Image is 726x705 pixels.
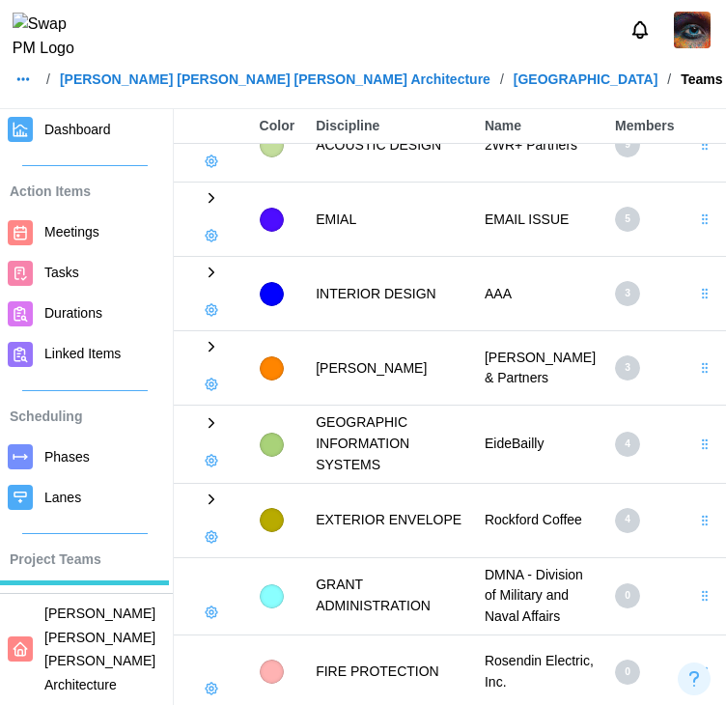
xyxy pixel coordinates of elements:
span: Tasks [44,265,79,280]
td: EMIAL [306,183,475,257]
td: Rockford Coffee [475,483,605,557]
span: Lanes [44,490,81,505]
div: 5 [615,207,640,232]
div: / [46,72,50,86]
div: Teams [681,72,722,86]
td: EMAIL ISSUE [475,183,605,257]
td: AAA [475,257,605,331]
img: Swap PM Logo [13,13,91,61]
span: [PERSON_NAME] [PERSON_NAME] [PERSON_NAME] Architecture [44,606,155,692]
td: [PERSON_NAME] [306,331,475,406]
a: [GEOGRAPHIC_DATA] [514,72,658,86]
a: Zulqarnain Khalil [674,12,711,48]
td: DMNA - Division of Military and Naval Affairs [475,557,605,634]
div: Members [615,116,674,137]
span: Linked Items [44,346,121,361]
span: Durations [44,305,102,321]
div: / [667,72,671,86]
button: Notifications [624,14,656,46]
div: 3 [615,281,640,306]
td: ACOUSTIC DESIGN [306,108,475,183]
div: 0 [615,583,640,608]
td: EideBailly [475,406,605,483]
div: / [500,72,504,86]
div: Color [260,116,297,137]
td: GRANT ADMINISTRATION [306,557,475,634]
img: 2Q== [674,12,711,48]
div: 9 [615,132,640,157]
div: Name [485,116,596,137]
span: Meetings [44,224,99,240]
td: EXTERIOR ENVELOPE [306,483,475,557]
td: [PERSON_NAME] & Partners [475,331,605,406]
a: [PERSON_NAME] [PERSON_NAME] [PERSON_NAME] Architecture [60,72,490,86]
span: Phases [44,449,90,465]
td: GEOGRAPHIC INFORMATION SYSTEMS [306,406,475,483]
td: 2WR+ Partners [475,108,605,183]
div: 4 [615,508,640,533]
div: 4 [615,432,640,457]
span: Dashboard [44,122,111,137]
td: INTERIOR DESIGN [306,257,475,331]
div: 3 [615,355,640,381]
div: 0 [615,660,640,685]
div: Discipline [316,116,465,137]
